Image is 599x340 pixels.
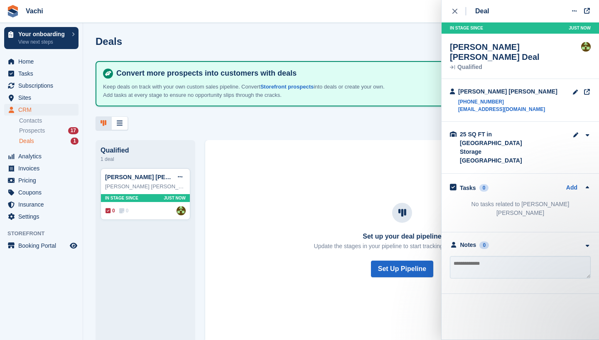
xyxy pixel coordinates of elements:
h3: Set up your deal pipeline [314,233,491,240]
span: Invoices [18,163,68,174]
a: Anete Gre [177,206,186,215]
div: 17 [68,127,79,134]
span: Prospects [19,127,45,135]
span: Deals [19,137,34,145]
a: Vachi [22,4,47,18]
span: Pricing [18,175,68,186]
a: Add [566,183,577,193]
a: menu [4,211,79,222]
a: menu [4,56,79,67]
span: CRM [18,104,68,116]
div: [PERSON_NAME] [PERSON_NAME] Deal [450,42,581,62]
span: Just now [569,25,591,31]
h2: Tasks [460,184,476,192]
span: Analytics [18,150,68,162]
a: Contacts [19,117,79,125]
div: 1 deal [101,154,190,164]
p: Update the stages in your pipeline to start tracking your sales funnel. [314,242,491,251]
a: Prospects 17 [19,126,79,135]
h1: Deals [96,36,122,47]
a: menu [4,175,79,186]
span: Tasks [18,68,68,79]
p: Your onboarding [18,31,68,37]
a: menu [4,68,79,79]
a: menu [4,187,79,198]
span: Insurance [18,199,68,210]
a: Preview store [69,241,79,251]
a: menu [4,104,79,116]
span: In stage since [105,195,138,201]
span: Sites [18,92,68,103]
p: No tasks related to [PERSON_NAME] [PERSON_NAME] [450,200,591,217]
a: menu [4,163,79,174]
a: menu [4,199,79,210]
img: stora-icon-8386f47178a22dfd0bd8f6a31ec36ba5ce8667c1dd55bd0f319d3a0aa187defe.svg [7,5,19,17]
span: In stage since [450,25,483,31]
a: [PHONE_NUMBER] [458,98,557,106]
a: menu [4,150,79,162]
img: Anete Gre [581,42,591,52]
h4: Convert more prospects into customers with deals [113,69,579,78]
a: Deals 1 [19,137,79,145]
span: Storefront [7,229,83,238]
div: 0 [479,184,489,192]
span: Subscriptions [18,80,68,91]
div: Deal [475,6,489,16]
a: menu [4,92,79,103]
span: Just now [164,195,186,201]
div: Notes [460,241,476,249]
button: Set Up Pipeline [371,261,433,277]
div: Qualified [101,147,190,154]
span: Coupons [18,187,68,198]
a: Storefront prospects [260,84,314,90]
span: 0 [119,207,129,214]
div: Qualified [450,64,581,70]
p: Keep deals on track with your own custom sales pipeline. Convert into deals or create your own. A... [103,83,394,99]
a: menu [4,80,79,91]
span: Booking Portal [18,240,68,251]
a: [EMAIL_ADDRESS][DOMAIN_NAME] [458,106,557,113]
a: menu [4,240,79,251]
span: Settings [18,211,68,222]
div: 1 [71,138,79,145]
div: 0 [479,241,489,249]
a: [PERSON_NAME] [PERSON_NAME] Deal [105,174,218,180]
span: Home [18,56,68,67]
div: [PERSON_NAME] [PERSON_NAME] [105,182,186,191]
span: 0 [106,207,115,214]
p: View next steps [18,38,68,46]
div: 25 SQ FT in [GEOGRAPHIC_DATA] Storage [GEOGRAPHIC_DATA] [460,130,543,165]
div: [PERSON_NAME] [PERSON_NAME] [458,87,557,96]
a: Your onboarding View next steps [4,27,79,49]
